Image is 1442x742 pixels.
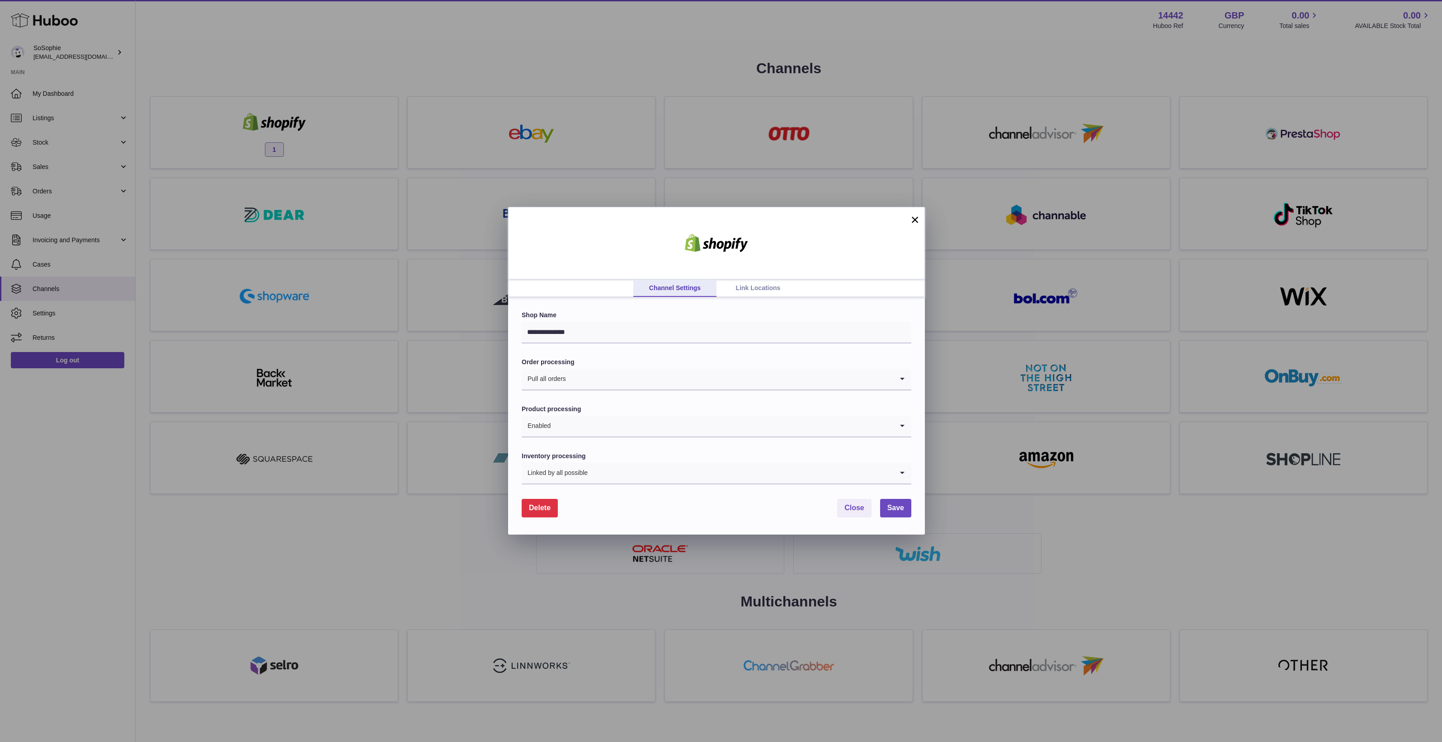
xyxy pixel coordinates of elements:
[837,499,872,517] button: Close
[588,463,893,484] input: Search for option
[522,499,558,517] button: Delete
[522,452,911,460] label: Inventory processing
[522,463,911,484] div: Search for option
[522,369,911,390] div: Search for option
[566,369,893,390] input: Search for option
[880,499,911,517] button: Save
[522,369,566,390] span: Pull all orders
[844,504,864,512] span: Close
[678,234,755,252] img: shopify
[522,405,911,413] label: Product processing
[522,358,911,366] label: Order processing
[716,280,800,297] a: Link Locations
[909,214,920,225] button: ×
[522,311,911,319] label: Shop Name
[522,416,911,437] div: Search for option
[522,463,588,484] span: Linked by all possible
[522,416,551,437] span: Enabled
[633,280,716,297] a: Channel Settings
[887,504,904,512] span: Save
[529,504,551,512] span: Delete
[551,416,893,437] input: Search for option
